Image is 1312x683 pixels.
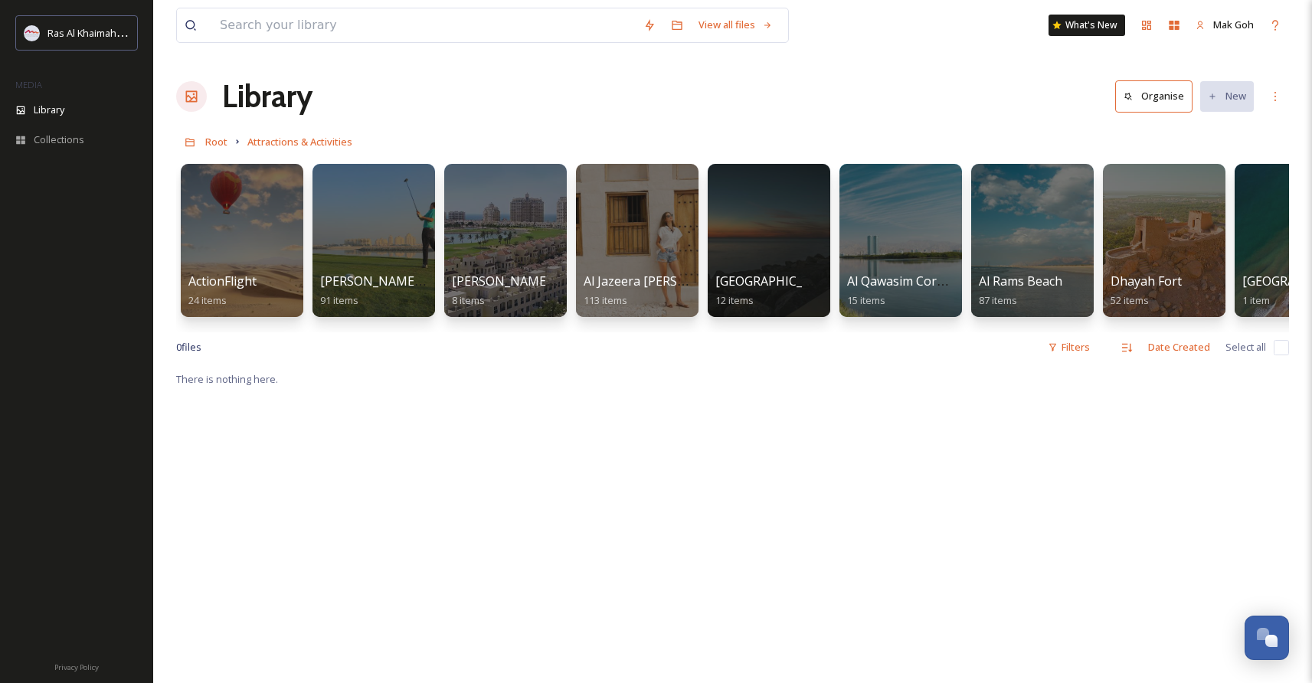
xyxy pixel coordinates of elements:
[212,8,636,42] input: Search your library
[1049,15,1125,36] a: What's New
[54,657,99,675] a: Privacy Policy
[847,273,967,289] span: Al Qawasim Corniche
[54,662,99,672] span: Privacy Policy
[979,273,1062,289] span: Al Rams Beach
[584,293,627,307] span: 113 items
[247,132,352,151] a: Attractions & Activities
[34,132,84,147] span: Collections
[176,340,201,355] span: 0 file s
[176,372,278,386] span: There is nothing here.
[1225,340,1266,355] span: Select all
[691,10,780,40] a: View all files
[25,25,40,41] img: Logo_RAKTDA_RGB-01.png
[205,132,227,151] a: Root
[715,293,754,307] span: 12 items
[584,273,741,289] span: Al Jazeera [PERSON_NAME]
[205,135,227,149] span: Root
[1245,616,1289,660] button: Open Chat
[188,273,257,289] span: ActionFlight
[1140,332,1218,362] div: Date Created
[584,274,741,307] a: Al Jazeera [PERSON_NAME]113 items
[847,274,967,307] a: Al Qawasim Corniche15 items
[222,74,312,119] a: Library
[47,25,264,40] span: Ras Al Khaimah Tourism Development Authority
[15,79,42,90] span: MEDIA
[1115,80,1193,112] button: Organise
[1115,80,1200,112] a: Organise
[247,135,352,149] span: Attractions & Activities
[1111,293,1149,307] span: 52 items
[1111,273,1182,289] span: Dhayah Fort
[1040,332,1098,362] div: Filters
[847,293,885,307] span: 15 items
[452,273,673,289] span: [PERSON_NAME][GEOGRAPHIC_DATA]
[34,103,64,117] span: Library
[452,274,673,307] a: [PERSON_NAME][GEOGRAPHIC_DATA]8 items
[188,274,257,307] a: ActionFlight24 items
[1188,10,1261,40] a: Mak Goh
[320,273,474,289] span: [PERSON_NAME] Golf Club
[188,293,227,307] span: 24 items
[320,293,358,307] span: 91 items
[452,293,485,307] span: 8 items
[979,293,1017,307] span: 87 items
[715,274,839,307] a: [GEOGRAPHIC_DATA]12 items
[715,273,839,289] span: [GEOGRAPHIC_DATA]
[1242,293,1270,307] span: 1 item
[1200,81,1254,111] button: New
[1213,18,1254,31] span: Mak Goh
[320,274,474,307] a: [PERSON_NAME] Golf Club91 items
[979,274,1062,307] a: Al Rams Beach87 items
[1111,274,1182,307] a: Dhayah Fort52 items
